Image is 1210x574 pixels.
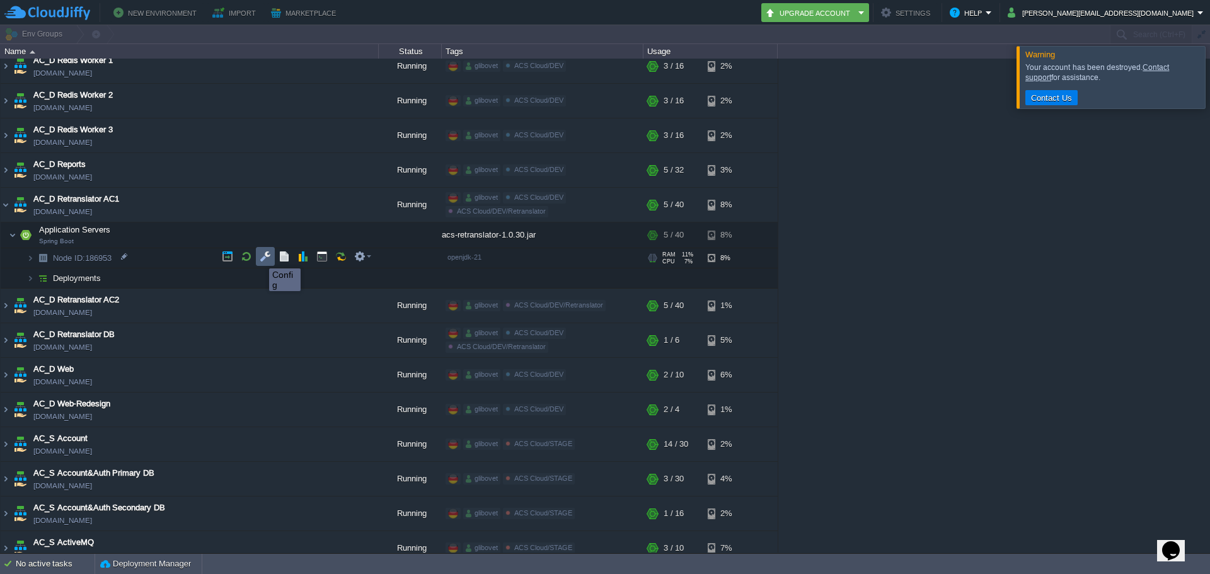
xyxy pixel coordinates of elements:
div: glibovet [463,473,500,485]
span: 7% [680,258,693,265]
div: 8% [708,222,749,248]
img: AMDAwAAAACH5BAEAAAAALAAAAAABAAEAAAICRAEAOw== [1,188,11,222]
img: AMDAwAAAACH5BAEAAAAALAAAAAABAAEAAAICRAEAOw== [1,358,11,392]
a: AC_S Account&Auth Secondary DB [33,502,165,514]
img: AMDAwAAAACH5BAEAAAAALAAAAAABAAEAAAICRAEAOw== [11,462,29,496]
a: AC_D Retranslator AC1 [33,193,119,205]
img: AMDAwAAAACH5BAEAAAAALAAAAAABAAEAAAICRAEAOw== [1,289,11,323]
span: RAM [662,251,676,258]
div: 2% [708,84,749,118]
iframe: chat widget [1157,524,1197,561]
a: AC_D Retranslator AC2 [33,294,119,306]
div: glibovet [463,542,500,554]
img: AMDAwAAAACH5BAEAAAAALAAAAAABAAEAAAICRAEAOw== [11,188,29,222]
div: glibovet [463,369,500,381]
img: AMDAwAAAACH5BAEAAAAALAAAAAABAAEAAAICRAEAOw== [1,153,11,187]
div: Your account has been destroyed. for assistance. [1025,62,1202,83]
div: glibovet [463,300,500,311]
div: Running [379,358,442,392]
img: AMDAwAAAACH5BAEAAAAALAAAAAABAAEAAAICRAEAOw== [11,393,29,427]
div: 5 / 40 [664,222,684,248]
span: 11% [681,251,693,258]
span: ACS Cloud/STAGE [514,544,572,551]
div: 2 / 10 [664,358,684,392]
img: AMDAwAAAACH5BAEAAAAALAAAAAABAAEAAAICRAEAOw== [1,427,11,461]
img: AMDAwAAAACH5BAEAAAAALAAAAAABAAEAAAICRAEAOw== [9,222,16,248]
div: 1% [708,289,749,323]
div: 5 / 32 [664,153,684,187]
img: AMDAwAAAACH5BAEAAAAALAAAAAABAAEAAAICRAEAOw== [26,248,34,268]
div: 2% [708,497,749,531]
a: AC_D Redis Worker 2 [33,89,113,101]
span: openjdk-21 [447,253,481,261]
div: 8% [708,188,749,222]
a: [DOMAIN_NAME] [33,306,92,319]
div: 5 / 40 [664,289,684,323]
div: Usage [644,44,777,59]
span: AC_D Reports [33,158,86,171]
span: 186953 [52,253,113,263]
span: ACS Cloud/STAGE [514,509,572,517]
div: glibovet [463,328,500,339]
div: glibovet [463,60,500,72]
div: 5% [708,323,749,357]
a: [DOMAIN_NAME] [33,171,92,183]
button: Import [212,5,260,20]
div: glibovet [463,508,500,519]
img: AMDAwAAAACH5BAEAAAAALAAAAAABAAEAAAICRAEAOw== [11,118,29,152]
button: Contact Us [1027,92,1076,103]
span: ACS Cloud/DEV [514,370,563,378]
div: glibovet [463,130,500,141]
div: Running [379,462,442,496]
a: AC_S Account [33,432,88,445]
span: AC_D Retranslator DB [33,328,115,341]
img: AMDAwAAAACH5BAEAAAAALAAAAAABAAEAAAICRAEAOw== [11,497,29,531]
img: CloudJiffy [4,5,90,21]
div: Config [272,270,297,290]
div: 14 / 30 [664,427,688,461]
img: AMDAwAAAACH5BAEAAAAALAAAAAABAAEAAAICRAEAOw== [11,49,29,83]
img: AMDAwAAAACH5BAEAAAAALAAAAAABAAEAAAICRAEAOw== [1,393,11,427]
div: glibovet [463,439,500,450]
a: AC_S Account&Auth Primary DB [33,467,154,479]
img: AMDAwAAAACH5BAEAAAAALAAAAAABAAEAAAICRAEAOw== [1,49,11,83]
button: Marketplace [271,5,340,20]
a: AC_D Redis Worker 3 [33,123,113,136]
span: Application Servers [38,224,112,235]
div: 4% [708,462,749,496]
div: 2% [708,118,749,152]
div: No active tasks [16,554,95,574]
a: AC_S ActiveMQ [33,536,94,549]
button: Deployment Manager [100,558,191,570]
span: ACS Cloud/DEV [514,62,563,69]
img: AMDAwAAAACH5BAEAAAAALAAAAAABAAEAAAICRAEAOw== [11,289,29,323]
a: AC_D Redis Worker 1 [33,54,113,67]
span: ACS Cloud/DEV [514,166,563,173]
button: Upgrade Account [765,5,855,20]
span: [DOMAIN_NAME] [33,341,92,353]
div: 3 / 16 [664,84,684,118]
span: ACS Cloud/DEV/Retranslator [514,301,603,309]
span: ACS Cloud/DEV [514,329,563,336]
span: [DOMAIN_NAME] [33,514,92,527]
div: Running [379,188,442,222]
div: 6% [708,358,749,392]
a: Node ID:186953 [52,253,113,263]
button: New Environment [113,5,200,20]
span: ACS Cloud/STAGE [514,440,572,447]
button: [PERSON_NAME][EMAIL_ADDRESS][DOMAIN_NAME] [1008,5,1197,20]
img: AMDAwAAAACH5BAEAAAAALAAAAAABAAEAAAICRAEAOw== [30,50,35,54]
span: ACS Cloud/DEV [514,131,563,139]
div: 1 / 16 [664,497,684,531]
img: AMDAwAAAACH5BAEAAAAALAAAAAABAAEAAAICRAEAOw== [11,323,29,357]
div: glibovet [463,95,500,106]
button: Settings [881,5,934,20]
a: AC_D Web-Redesign [33,398,110,410]
span: Warning [1025,50,1055,59]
